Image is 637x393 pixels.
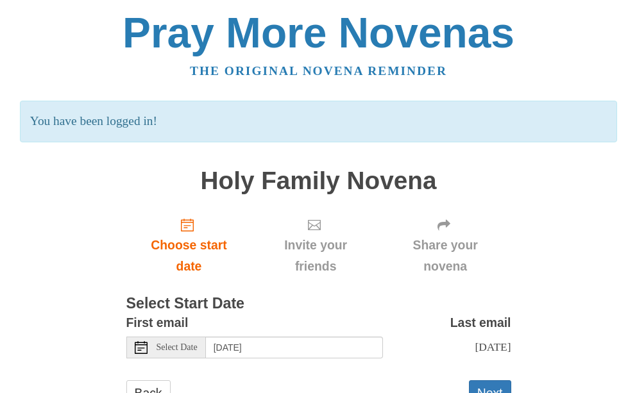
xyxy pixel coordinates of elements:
label: First email [126,312,189,333]
span: Select Date [157,343,198,352]
h3: Select Start Date [126,296,511,312]
span: [DATE] [475,340,511,353]
div: Click "Next" to confirm your start date first. [380,207,511,283]
div: Click "Next" to confirm your start date first. [251,207,379,283]
label: Last email [450,312,511,333]
a: Pray More Novenas [123,9,514,56]
span: Share your novena [393,235,498,277]
span: Invite your friends [264,235,366,277]
p: You have been logged in! [20,101,617,142]
span: Choose start date [139,235,239,277]
a: Choose start date [126,207,252,283]
h1: Holy Family Novena [126,167,511,195]
a: The original novena reminder [190,64,447,78]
